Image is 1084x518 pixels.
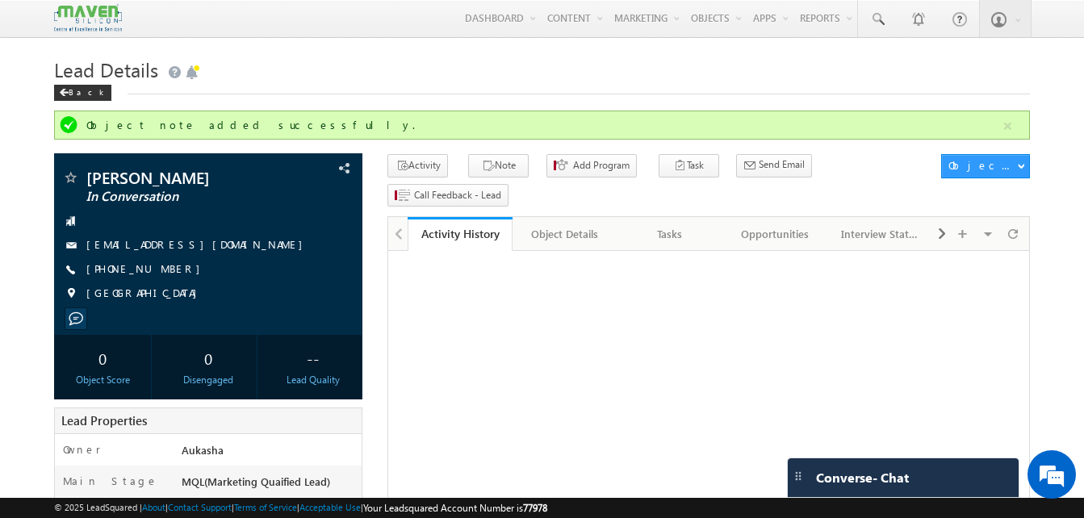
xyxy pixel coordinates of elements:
a: Back [54,84,119,98]
span: Aukasha [182,443,224,457]
button: Object Actions [941,154,1030,178]
span: Call Feedback - Lead [414,188,501,203]
button: Send Email [736,154,812,178]
a: Interview Status [828,217,933,251]
button: Task [659,154,719,178]
a: [EMAIL_ADDRESS][DOMAIN_NAME] [86,237,311,251]
label: Main Stage [63,474,158,488]
a: Terms of Service [234,502,297,512]
span: © 2025 LeadSquared | | | | | [54,500,547,516]
span: 77978 [523,502,547,514]
div: Object Score [58,373,147,387]
a: Contact Support [168,502,232,512]
div: Object note added successfully. [86,118,1001,132]
div: Tasks [631,224,709,244]
img: Custom Logo [54,4,122,32]
span: Converse - Chat [816,470,909,485]
div: Lead Quality [269,373,358,387]
div: Opportunities [736,224,814,244]
div: -- [269,343,358,373]
div: 0 [58,343,147,373]
span: Add Program [573,158,630,173]
span: [PERSON_NAME] [86,169,276,186]
div: Disengaged [164,373,253,387]
a: Acceptable Use [299,502,361,512]
span: Your Leadsquared Account Number is [363,502,547,514]
a: Object Details [513,217,617,251]
a: About [142,502,165,512]
span: [GEOGRAPHIC_DATA] [86,286,205,302]
span: [PHONE_NUMBER] [86,261,208,278]
a: Activity History [408,217,513,251]
img: carter-drag [792,470,805,482]
div: Object Actions [948,158,1017,173]
a: Opportunities [723,217,828,251]
label: Owner [63,442,101,457]
div: Object Details [525,224,603,244]
button: Add Program [546,154,637,178]
div: 0 [164,343,253,373]
span: Lead Properties [61,412,147,428]
div: Activity History [420,226,500,241]
span: Send Email [759,157,805,172]
button: Activity [387,154,448,178]
a: Tasks [618,217,723,251]
button: Note [468,154,529,178]
span: In Conversation [86,189,276,205]
div: Back [54,85,111,101]
div: MQL(Marketing Quaified Lead) [178,474,362,496]
span: Lead Details [54,56,158,82]
div: Interview Status [841,224,919,244]
button: Call Feedback - Lead [387,184,509,207]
